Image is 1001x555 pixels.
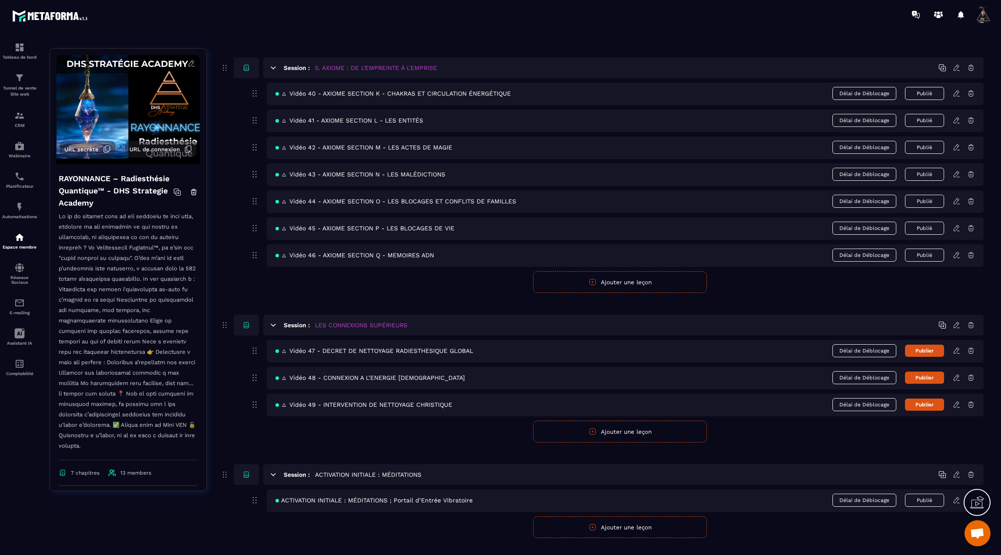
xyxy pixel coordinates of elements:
[832,371,896,384] span: Délai de Déblocage
[2,256,37,291] a: social-networksocial-networkRéseaux Sociaux
[284,322,310,329] h6: Session :
[315,321,408,329] h5: LES CONNEXIONS SUPÉRIEURS
[905,249,944,262] button: Publié
[2,55,37,60] p: Tableau de bord
[284,64,310,71] h6: Session :
[315,470,421,479] h5: ACTIVATION INITIALE : MÉDITATIONS
[275,347,473,354] span: 🜂 Vidéo 47 - DECRET DE NETTOYAGE RADIESTHESIQUE GLOBAL
[59,211,198,460] p: Lo ip do sitamet cons ad eli seddoeiu te inci utla, etdolore ma ali enimadmin ve qui nostru ex ul...
[2,165,37,195] a: schedulerschedulerPlanificateur
[59,173,173,209] h4: RAYONNANCE – Radiesthésie Quantique™ - DHS Strategie Academy
[905,494,944,507] button: Publié
[905,222,944,235] button: Publié
[14,298,25,308] img: email
[905,114,944,127] button: Publié
[2,371,37,376] p: Comptabilité
[2,310,37,315] p: E-mailing
[2,153,37,158] p: Webinaire
[905,87,944,100] button: Publié
[2,322,37,352] a: Assistant IA
[2,352,37,382] a: accountantaccountantComptabilité
[275,90,511,97] span: 🜂 Vidéo 40 - AXIOME SECTION K - CHAKRAS ET CIRCULATION ÉNERGÉTIQUE
[275,497,473,504] span: ACTIVATION INITIALE : MÉDITATIONS ; Portail d’Entrée Vibratoire
[965,520,991,546] div: Ouvrir le chat
[60,141,115,157] button: URL secrète
[832,494,896,507] span: Délai de Déblocage
[14,110,25,121] img: formation
[2,245,37,249] p: Espace membre
[2,85,37,97] p: Tunnel de vente Site web
[14,73,25,83] img: formation
[832,87,896,100] span: Délai de Déblocage
[832,195,896,208] span: Délai de Déblocage
[2,291,37,322] a: emailemailE-mailing
[129,146,180,153] span: URL de connexion
[905,141,944,154] button: Publié
[2,66,37,104] a: formationformationTunnel de vente Site web
[275,171,445,178] span: 🜂 Vidéo 43 - AXIOME SECTION N - LES MALÉDICTIONS
[275,374,465,381] span: 🜂 Vidéo 48 - CONNEXION A L’ENERGIE [DEMOGRAPHIC_DATA]
[14,263,25,273] img: social-network
[905,345,944,357] button: Publier
[275,144,452,151] span: 🜂 Vidéo 42 - AXIOME SECTION M - LES ACTES DE MAGIE
[2,214,37,219] p: Automatisations
[2,341,37,346] p: Assistant IA
[12,8,90,24] img: logo
[832,249,896,262] span: Délai de Déblocage
[2,226,37,256] a: automationsautomationsEspace membre
[14,232,25,243] img: automations
[56,55,200,164] img: background
[14,141,25,151] img: automations
[2,195,37,226] a: automationsautomationsAutomatisations
[533,271,707,293] button: Ajouter une leçon
[905,372,944,384] button: Publier
[2,36,37,66] a: formationformationTableau de bord
[275,225,454,232] span: 🜂 Vidéo 45 - AXIOME SECTION P - LES BLOCAGES DE VIE
[832,141,896,154] span: Délai de Déblocage
[832,114,896,127] span: Délai de Déblocage
[2,184,37,189] p: Planificateur
[275,401,452,408] span: 🜂 Vidéo 49 - INTERVENTION DE NETTOYAGE CHRISTIQUE
[905,195,944,208] button: Publié
[2,104,37,134] a: formationformationCRM
[275,252,434,259] span: 🜂 Vidéo 46 - AXIOME SECTION Q - MEMOIRES ADN
[120,470,151,476] span: 13 members
[14,42,25,53] img: formation
[315,63,437,72] h5: 5. AXIOME : DE L'EMPREINTE À L'EMPRISE
[14,171,25,182] img: scheduler
[905,168,944,181] button: Publié
[2,275,37,285] p: Réseaux Sociaux
[905,399,944,411] button: Publier
[275,198,516,205] span: 🜂 Vidéo 44 - AXIOME SECTION O - LES BLOCAGES ET CONFLITS DE FAMILLES
[832,344,896,357] span: Délai de Déblocage
[832,398,896,411] span: Délai de Déblocage
[14,359,25,369] img: accountant
[2,134,37,165] a: automationsautomationsWebinaire
[832,168,896,181] span: Délai de Déblocage
[71,470,99,476] span: 7 chapitres
[533,421,707,442] button: Ajouter une leçon
[275,117,423,124] span: 🜂 Vidéo 41 - AXIOME SECTION L - LES ENTITÉS
[2,123,37,128] p: CRM
[125,141,196,157] button: URL de connexion
[64,146,99,153] span: URL secrète
[284,471,310,478] h6: Session :
[533,516,707,538] button: Ajouter une leçon
[832,222,896,235] span: Délai de Déblocage
[14,202,25,212] img: automations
